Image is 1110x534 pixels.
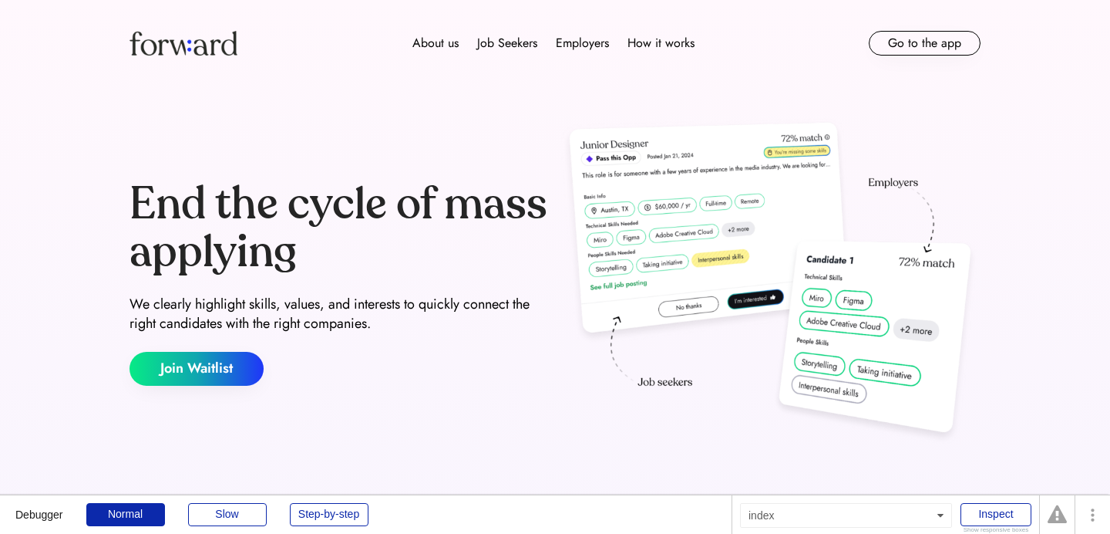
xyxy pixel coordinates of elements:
div: Step-by-step [290,503,368,526]
div: Slow [188,503,267,526]
img: hero-image.png [561,117,980,449]
div: Show responsive boxes [960,527,1031,533]
div: Debugger [15,495,63,520]
div: End the cycle of mass applying [129,181,549,275]
div: We clearly highlight skills, values, and interests to quickly connect the right candidates with t... [129,295,549,333]
div: Employers [556,34,609,52]
img: Forward logo [129,31,237,56]
button: Go to the app [869,31,980,56]
div: How it works [627,34,695,52]
div: Job Seekers [477,34,537,52]
div: index [740,503,952,528]
button: Join Waitlist [129,352,264,386]
div: Inspect [960,503,1031,526]
div: Normal [86,503,165,526]
div: About us [412,34,459,52]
